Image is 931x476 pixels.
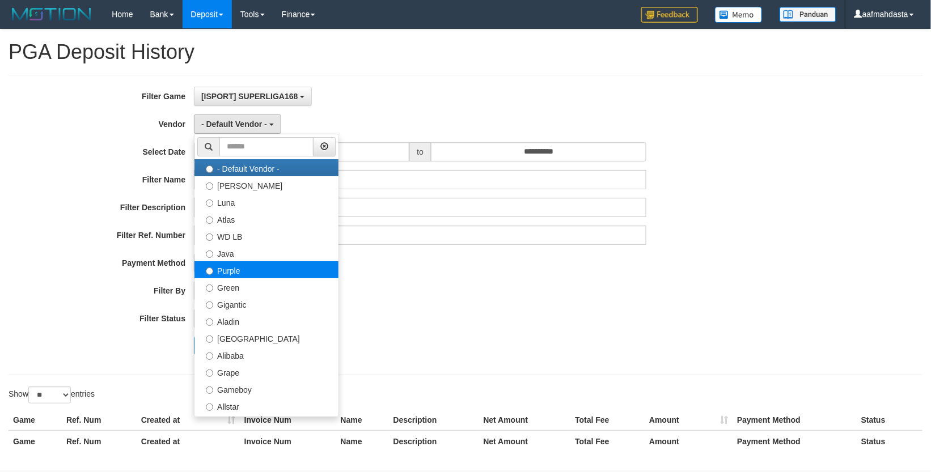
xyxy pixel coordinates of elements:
[206,267,213,275] input: Purple
[9,6,95,23] img: MOTION_logo.png
[194,346,338,363] label: Alibaba
[733,410,857,431] th: Payment Method
[570,410,645,431] th: Total Fee
[194,87,312,106] button: [ISPORT] SUPERLIGA168
[206,369,213,377] input: Grape
[194,244,338,261] label: Java
[9,410,62,431] th: Game
[645,410,733,431] th: Amount
[857,410,922,431] th: Status
[479,410,570,431] th: Net Amount
[194,380,338,397] label: Gameboy
[194,261,338,278] label: Purple
[206,250,213,258] input: Java
[206,182,213,190] input: [PERSON_NAME]
[715,7,763,23] img: Button%20Memo.svg
[194,114,281,134] button: - Default Vendor -
[780,7,836,22] img: panduan.png
[206,165,213,173] input: - Default Vendor -
[479,431,570,452] th: Net Amount
[194,312,338,329] label: Aladin
[206,284,213,292] input: Green
[194,210,338,227] label: Atlas
[194,278,338,295] label: Green
[194,176,338,193] label: [PERSON_NAME]
[206,216,213,224] input: Atlas
[62,410,137,431] th: Ref. Num
[9,386,95,403] label: Show entries
[28,386,71,403] select: Showentries
[201,120,267,129] span: - Default Vendor -
[206,352,213,360] input: Alibaba
[194,414,338,431] label: Xtr
[389,431,479,452] th: Description
[206,301,213,309] input: Gigantic
[194,329,338,346] label: [GEOGRAPHIC_DATA]
[62,431,137,452] th: Ref. Num
[194,363,338,380] label: Grape
[201,92,298,101] span: [ISPORT] SUPERLIGA168
[240,410,336,431] th: Invoice Num
[206,199,213,207] input: Luna
[9,41,922,63] h1: PGA Deposit History
[206,318,213,326] input: Aladin
[206,233,213,241] input: WD LB
[645,431,733,452] th: Amount
[194,295,338,312] label: Gigantic
[194,193,338,210] label: Luna
[733,431,857,452] th: Payment Method
[336,410,389,431] th: Name
[137,431,240,452] th: Created at
[194,397,338,414] label: Allstar
[409,142,431,161] span: to
[570,431,645,452] th: Total Fee
[9,431,62,452] th: Game
[206,403,213,411] input: Allstar
[240,431,336,452] th: Invoice Num
[857,431,922,452] th: Status
[641,7,698,23] img: Feedback.jpg
[194,227,338,244] label: WD LB
[206,386,213,394] input: Gameboy
[137,410,240,431] th: Created at
[206,335,213,343] input: [GEOGRAPHIC_DATA]
[389,410,479,431] th: Description
[194,159,338,176] label: - Default Vendor -
[336,431,389,452] th: Name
